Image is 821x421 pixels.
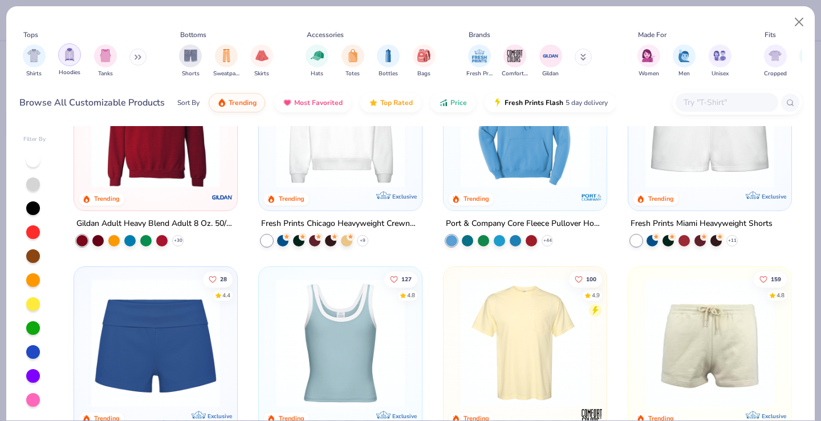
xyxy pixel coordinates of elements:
span: Totes [346,70,360,78]
div: Port & Company Core Fleece Pullover Hooded Sweatshirt [446,217,604,231]
div: Tops [23,30,38,40]
div: filter for Sweatpants [213,44,239,78]
button: filter button [179,44,202,78]
span: Comfort Colors [502,70,528,78]
button: filter button [250,44,273,78]
button: filter button [502,44,528,78]
span: Exclusive [761,193,786,200]
span: Most Favorited [294,98,343,107]
div: filter for Totes [342,44,364,78]
img: Sweatpants Image [220,49,233,62]
div: Browse All Customizable Products [19,96,165,110]
div: Accessories [307,30,344,40]
div: filter for Men [673,44,696,78]
div: Fits [765,30,776,40]
img: 805349cc-a073-4baf-ae89-b2761e757b43 [270,278,410,407]
span: Exclusive [392,193,417,200]
span: Cropped [764,70,787,78]
button: filter button [466,44,493,78]
img: Hoodies Image [63,48,76,61]
button: filter button [637,44,660,78]
button: Like [569,271,602,287]
img: TopRated.gif [369,98,378,107]
span: Exclusive [761,412,786,420]
button: Like [204,271,233,287]
span: 159 [771,276,781,282]
button: Most Favorited [274,93,351,112]
div: filter for Shirts [23,44,46,78]
span: Bottles [379,70,398,78]
div: filter for Hats [306,44,328,78]
div: filter for Unisex [709,44,731,78]
span: Fresh Prints [466,70,493,78]
div: Filter By [23,135,46,144]
img: Bottles Image [382,49,395,62]
div: Brands [469,30,490,40]
div: Fresh Prints Chicago Heavyweight Crewneck [261,217,420,231]
span: Sweatpants [213,70,239,78]
img: Hats Image [311,49,324,62]
img: Port & Company logo [580,186,603,209]
img: 284e3bdb-833f-4f21-a3b0-720291adcbd9 [455,278,595,407]
span: Trending [229,98,257,107]
img: Unisex Image [713,49,726,62]
button: Trending [209,93,265,112]
div: filter for Gildan [539,44,562,78]
div: filter for Bottles [377,44,400,78]
img: most_fav.gif [283,98,292,107]
span: + 9 [360,237,365,244]
div: 4.8 [407,291,415,299]
button: filter button [342,44,364,78]
span: 28 [221,276,227,282]
button: Close [789,11,810,33]
img: Gildan logo [211,186,234,209]
button: filter button [377,44,400,78]
span: + 30 [174,237,182,244]
div: Made For [638,30,666,40]
div: Bottoms [180,30,206,40]
div: filter for Women [637,44,660,78]
img: 57e454c6-5c1c-4246-bc67-38b41f84003c [640,278,780,407]
span: Price [450,98,467,107]
div: Sort By [177,98,200,108]
img: trending.gif [217,98,226,107]
button: Top Rated [360,93,421,112]
span: Tanks [98,70,113,78]
button: filter button [58,44,81,78]
div: Fresh Prints Miami Heavyweight Shorts [631,217,773,231]
span: Exclusive [392,412,417,420]
div: 4.9 [592,291,600,299]
button: filter button [306,44,328,78]
span: Exclusive [208,412,232,420]
div: filter for Skirts [250,44,273,78]
img: Gildan Image [542,47,559,64]
span: Shirts [26,70,42,78]
div: 4.8 [777,291,785,299]
img: Comfort Colors Image [506,47,523,64]
span: Bags [417,70,430,78]
img: Shorts Image [184,49,197,62]
span: Shorts [182,70,200,78]
img: Shirts Image [27,49,40,62]
div: filter for Hoodies [58,43,81,77]
div: filter for Fresh Prints [466,44,493,78]
button: Like [754,271,787,287]
img: Bags Image [417,49,430,62]
span: 127 [401,276,412,282]
span: 100 [586,276,596,282]
span: Men [678,70,690,78]
div: filter for Tanks [94,44,117,78]
img: Cropped Image [769,49,782,62]
span: Women [639,70,659,78]
img: Fresh Prints Image [471,47,488,64]
img: Women Image [642,49,655,62]
div: Gildan Adult Heavy Blend Adult 8 Oz. 50/50 Fleece Crew [76,217,235,231]
span: + 44 [543,237,551,244]
div: filter for Bags [413,44,436,78]
span: + 11 [727,237,736,244]
img: Totes Image [347,49,359,62]
img: Tanks Image [99,49,112,62]
button: Price [430,93,475,112]
span: Fresh Prints Flash [505,98,563,107]
img: d60be0fe-5443-43a1-ac7f-73f8b6aa2e6e [86,278,226,407]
